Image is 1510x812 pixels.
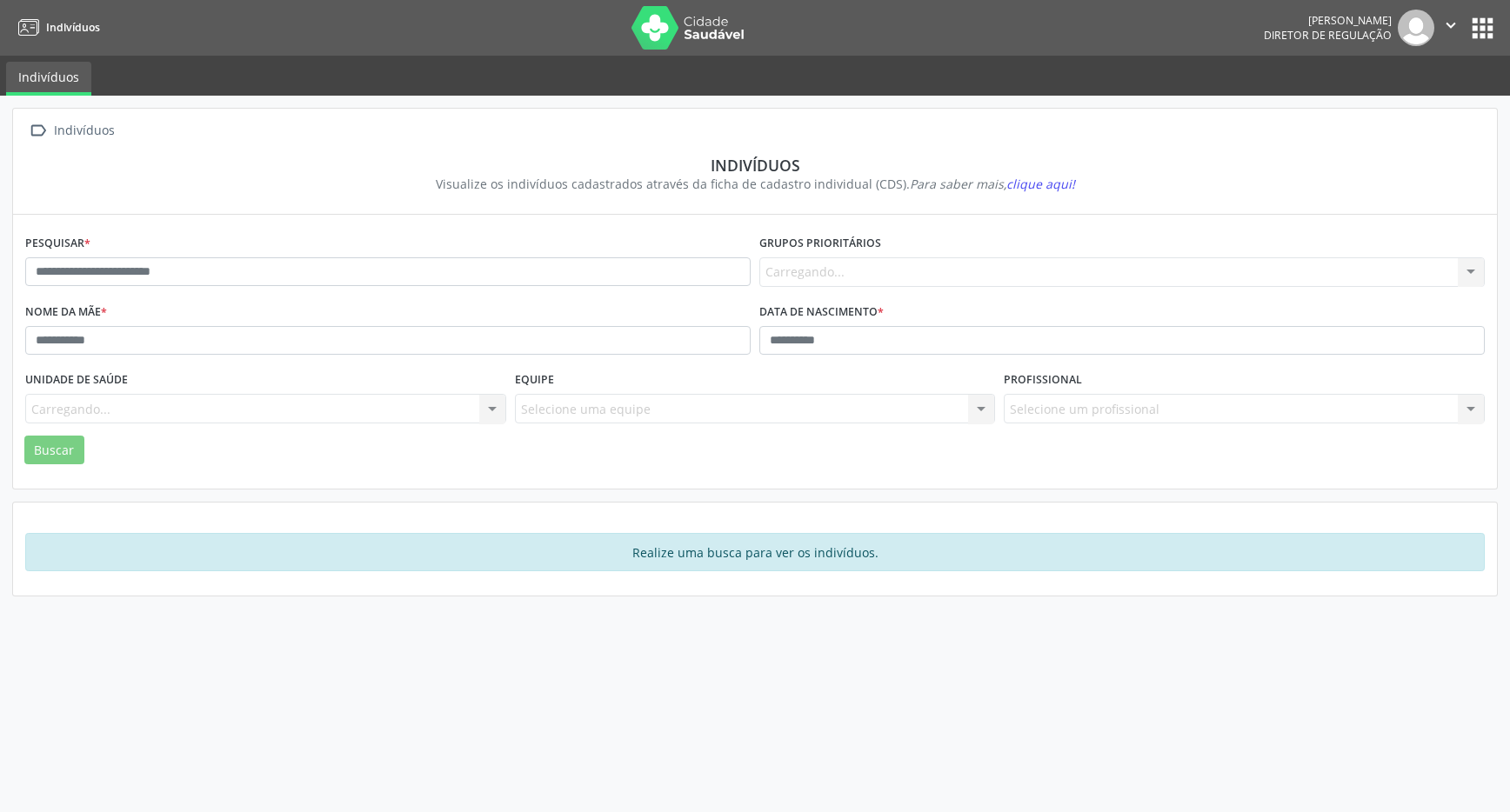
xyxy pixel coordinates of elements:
[25,533,1485,571] div: Realize uma busca para ver os indivíduos.
[12,13,100,42] a: Indivíduos
[25,367,128,394] label: Unidade de saúde
[50,118,117,143] div: Indivíduos
[25,118,50,143] i: 
[25,230,90,257] label: Pesquisar
[37,156,1473,175] div: Indivíduos
[25,299,107,326] label: Nome da mãe
[25,118,117,143] a:  Indivíduos
[1006,176,1075,192] span: clique aqui!
[1434,10,1467,46] button: 
[1264,28,1392,43] span: Diretor de regulação
[37,175,1473,193] div: Visualize os indivíduos cadastrados através da ficha de cadastro individual (CDS).
[46,20,100,35] span: Indivíduos
[759,299,884,326] label: Data de nascimento
[1467,13,1498,43] button: apps
[24,436,84,465] button: Buscar
[1264,13,1392,28] div: [PERSON_NAME]
[759,230,881,257] label: Grupos prioritários
[6,62,91,96] a: Indivíduos
[1004,367,1082,394] label: Profissional
[910,176,1075,192] i: Para saber mais,
[515,367,554,394] label: Equipe
[1398,10,1434,46] img: img
[1441,16,1460,35] i: 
